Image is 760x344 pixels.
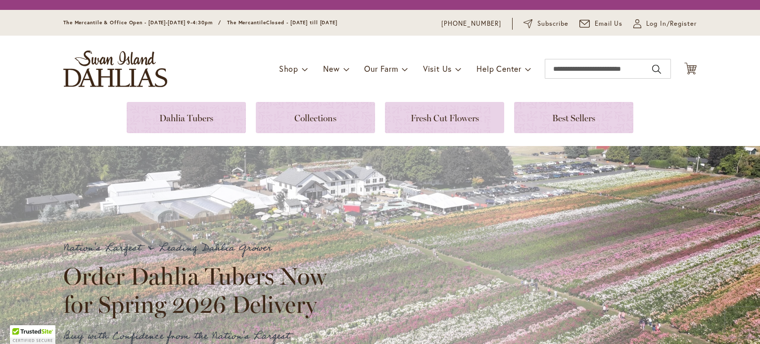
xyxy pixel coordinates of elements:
span: Shop [279,63,298,74]
div: TrustedSite Certified [10,325,55,344]
a: Subscribe [523,19,569,29]
a: [PHONE_NUMBER] [441,19,501,29]
span: Closed - [DATE] till [DATE] [266,19,337,26]
span: New [323,63,339,74]
span: Help Center [476,63,522,74]
h2: Order Dahlia Tubers Now for Spring 2026 Delivery [63,262,335,318]
a: store logo [63,50,167,87]
a: Email Us [579,19,623,29]
span: Email Us [595,19,623,29]
button: Search [652,61,661,77]
span: Log In/Register [646,19,697,29]
a: Log In/Register [633,19,697,29]
span: Our Farm [364,63,398,74]
span: Subscribe [537,19,569,29]
span: The Mercantile & Office Open - [DATE]-[DATE] 9-4:30pm / The Mercantile [63,19,266,26]
span: Visit Us [423,63,452,74]
p: Nation's Largest & Leading Dahlia Grower [63,240,335,256]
